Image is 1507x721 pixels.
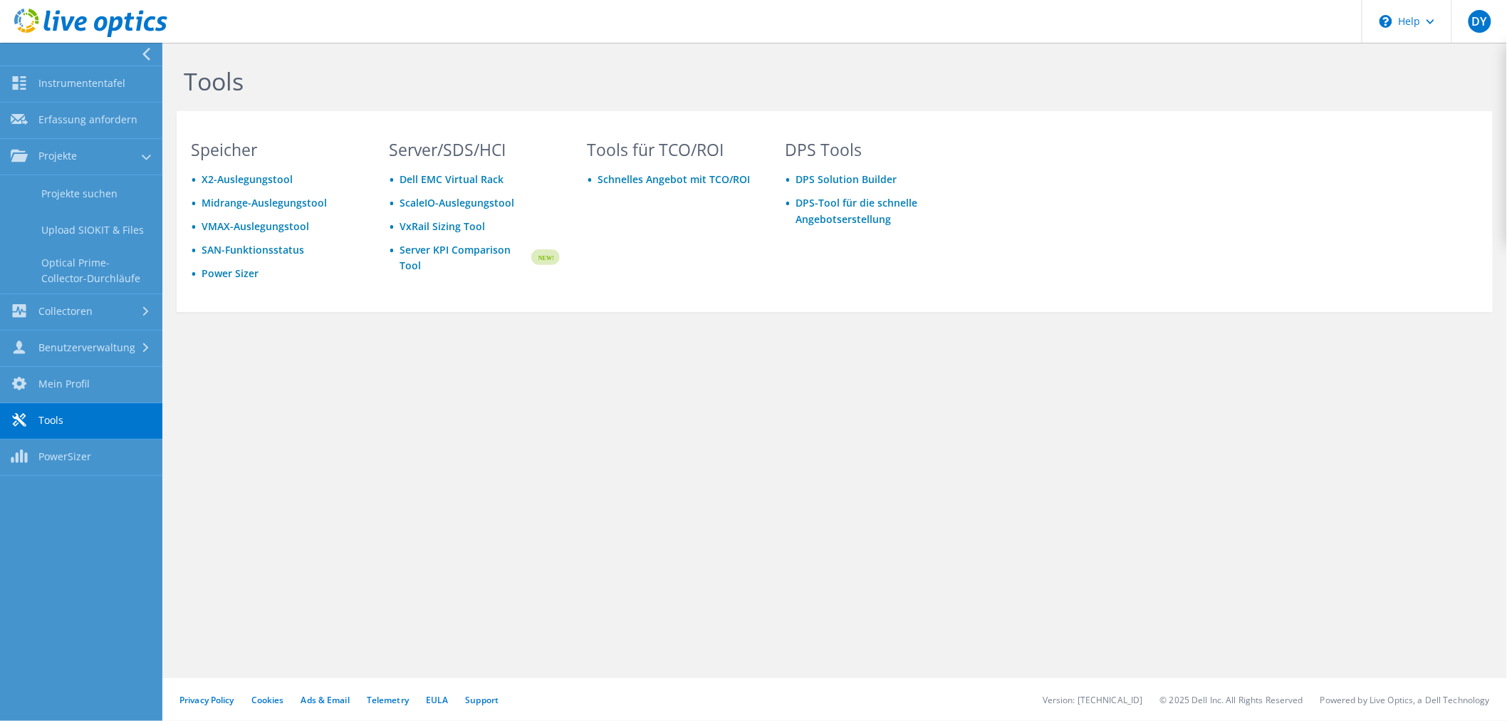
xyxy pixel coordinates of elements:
[796,172,897,186] a: DPS Solution Builder
[785,142,956,157] h3: DPS Tools
[202,243,304,256] a: SAN-Funktionsstatus
[598,172,750,186] a: Schnelles Angebot mit TCO/ROI
[202,172,293,186] a: X2-Auslegungstool
[465,694,499,706] a: Support
[202,219,309,233] a: VMAX-Auslegungstool
[1043,694,1143,706] li: Version: [TECHNICAL_ID]
[1320,694,1490,706] li: Powered by Live Optics, a Dell Technology
[529,241,560,274] img: new-badge.svg
[301,694,350,706] a: Ads & Email
[796,196,917,226] a: DPS-Tool für die schnelle Angebotserstellung
[400,219,485,233] a: VxRail Sizing Tool
[400,242,529,274] a: Server KPI Comparison Tool
[400,172,504,186] a: Dell EMC Virtual Rack
[367,694,409,706] a: Telemetry
[191,142,362,157] h3: Speicher
[1469,10,1491,33] span: DY
[400,196,514,209] a: ScaleIO-Auslegungstool
[426,694,448,706] a: EULA
[202,266,259,280] a: Power Sizer
[1380,15,1392,28] svg: \n
[179,694,234,706] a: Privacy Policy
[587,142,758,157] h3: Tools für TCO/ROI
[389,142,560,157] h3: Server/SDS/HCI
[202,196,327,209] a: Midrange-Auslegungstool
[251,694,284,706] a: Cookies
[1160,694,1303,706] li: © 2025 Dell Inc. All Rights Reserved
[184,66,1145,96] h1: Tools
